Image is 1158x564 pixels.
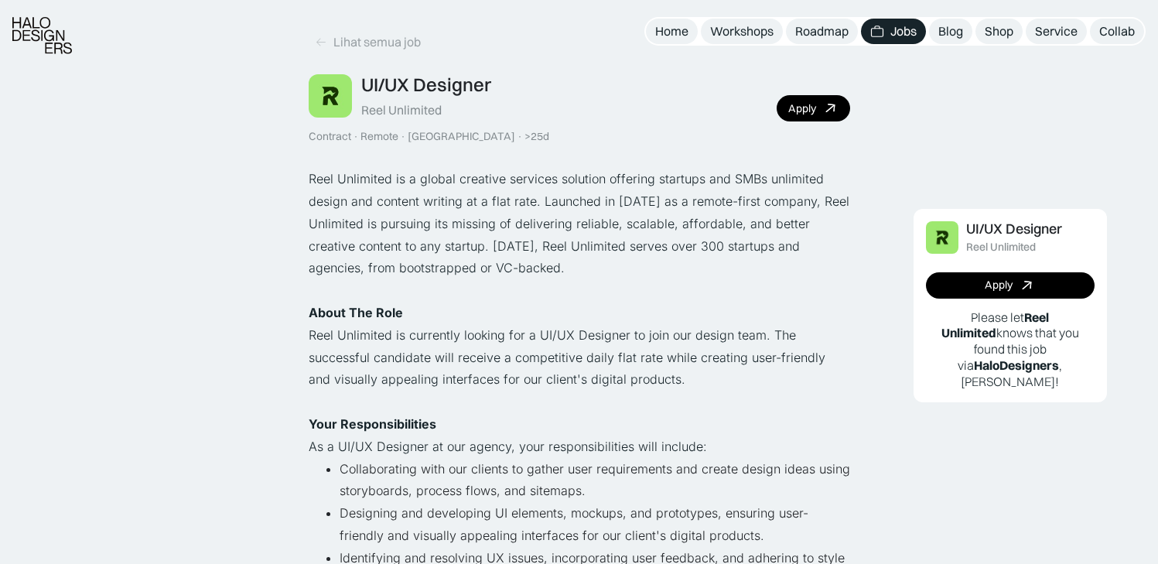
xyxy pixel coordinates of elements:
[966,241,1036,254] div: Reel Unlimited
[1099,23,1135,39] div: Collab
[361,102,442,118] div: Reel Unlimited
[340,458,850,503] li: Collaborating with our clients to gather user requirements and create design ideas using storyboa...
[926,221,958,254] img: Job Image
[985,279,1013,292] div: Apply
[309,413,850,436] p: ‍ ‍
[786,19,858,44] a: Roadmap
[361,73,491,96] div: UI/UX Designer
[926,309,1095,390] p: Please let knows that you found this job via , [PERSON_NAME]!
[1090,19,1144,44] a: Collab
[890,23,917,39] div: Jobs
[309,302,850,324] p: ‍ ‍
[333,34,421,50] div: Lihat semua job
[408,130,515,143] div: [GEOGRAPHIC_DATA]
[309,391,850,413] p: ‍
[309,168,850,279] p: Reel Unlimited is a global creative services solution offering startups and SMBs unlimited design...
[309,416,436,432] strong: Your Responsibilities
[1026,19,1087,44] a: Service
[400,130,406,143] div: ·
[309,436,850,458] p: As a UI/UX Designer at our agency, your responsibilities will include:
[1035,23,1078,39] div: Service
[340,502,850,547] li: Designing and developing UI elements, mockups, and prototypes, ensuring user-friendly and visuall...
[309,305,403,320] strong: About The Role
[309,29,427,55] a: Lihat semua job
[795,23,849,39] div: Roadmap
[974,357,1059,373] b: HaloDesigners
[788,102,816,115] div: Apply
[309,74,352,118] img: Job Image
[861,19,926,44] a: Jobs
[929,19,972,44] a: Blog
[938,23,963,39] div: Blog
[777,95,850,121] a: Apply
[517,130,523,143] div: ·
[360,130,398,143] div: Remote
[966,221,1062,238] div: UI/UX Designer
[710,23,774,39] div: Workshops
[975,19,1023,44] a: Shop
[309,130,351,143] div: Contract
[524,130,549,143] div: >25d
[309,324,850,391] p: Reel Unlimited is currently looking for a UI/UX Designer to join our design team. The successful ...
[701,19,783,44] a: Workshops
[309,279,850,302] p: ‍
[985,23,1013,39] div: Shop
[353,130,359,143] div: ·
[941,309,1050,341] b: Reel Unlimited
[655,23,688,39] div: Home
[926,272,1095,299] a: Apply
[646,19,698,44] a: Home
